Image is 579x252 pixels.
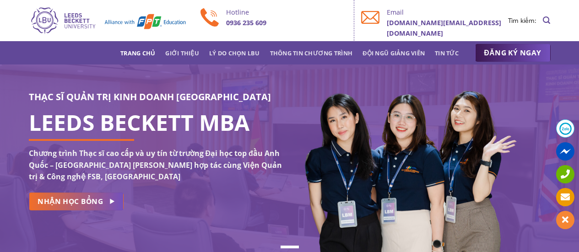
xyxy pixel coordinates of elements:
a: Trang chủ [120,45,155,61]
p: Hotline [226,7,347,17]
b: 0936 235 609 [226,18,266,27]
li: Page dot 1 [281,246,299,248]
h1: LEEDS BECKETT MBA [29,117,283,128]
a: Tin tức [435,45,459,61]
a: Đội ngũ giảng viên [363,45,425,61]
p: Email [387,7,508,17]
span: NHẬN HỌC BỔNG [38,196,103,207]
a: Giới thiệu [165,45,199,61]
h3: THẠC SĨ QUẢN TRỊ KINH DOANH [GEOGRAPHIC_DATA] [29,90,283,104]
a: Thông tin chương trình [270,45,353,61]
span: ĐĂNG KÝ NGAY [484,47,541,59]
a: ĐĂNG KÝ NGAY [475,44,551,62]
a: NHẬN HỌC BỔNG [29,193,124,210]
b: [DOMAIN_NAME][EMAIL_ADDRESS][DOMAIN_NAME] [387,18,501,38]
strong: Chương trình Thạc sĩ cao cấp và uy tín từ trường Đại học top đầu Anh Quốc – [GEOGRAPHIC_DATA] [PE... [29,148,282,182]
li: Tìm kiếm: [508,16,536,26]
a: Search [543,11,550,29]
a: Lý do chọn LBU [209,45,260,61]
img: Thạc sĩ Quản trị kinh doanh Quốc tế [29,6,187,35]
